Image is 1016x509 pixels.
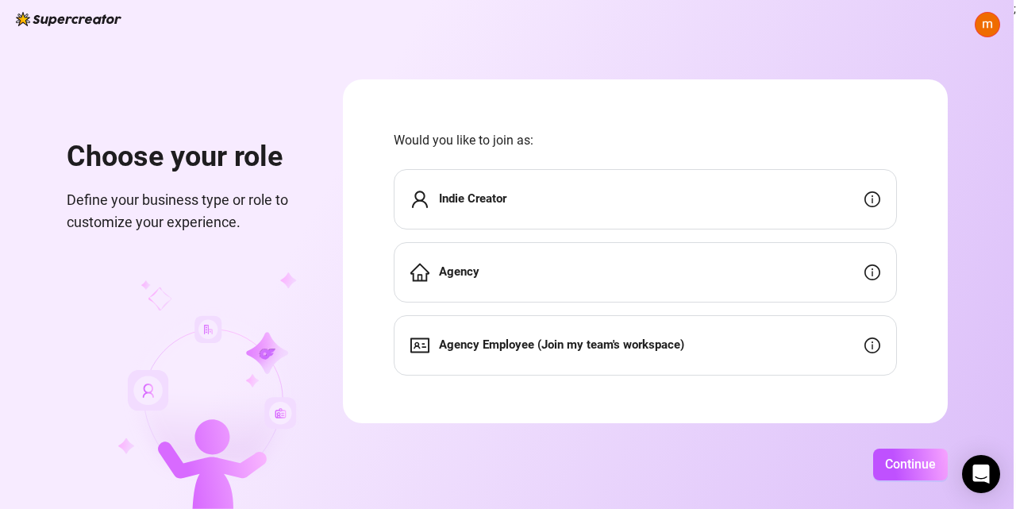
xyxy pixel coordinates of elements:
[410,263,429,282] span: home
[410,336,429,355] span: idcard
[410,190,429,209] span: user
[394,130,897,150] span: Would you like to join as:
[439,191,506,206] strong: Indie Creator
[67,140,305,175] h1: Choose your role
[67,189,305,234] span: Define your business type or role to customize your experience.
[885,457,936,472] span: Continue
[439,337,684,352] strong: Agency Employee (Join my team's workspace)
[976,13,999,37] img: ACg8ocIasJv9wUrKJz0oG97c0eNSwQCJuoHc-9qjnRYMlnC60ssQsQ=s96-c
[962,455,1000,493] div: Open Intercom Messenger
[439,264,479,279] strong: Agency
[864,337,880,353] span: info-circle
[16,12,121,26] img: logo
[864,191,880,207] span: info-circle
[864,264,880,280] span: info-circle
[873,449,948,480] button: Continue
